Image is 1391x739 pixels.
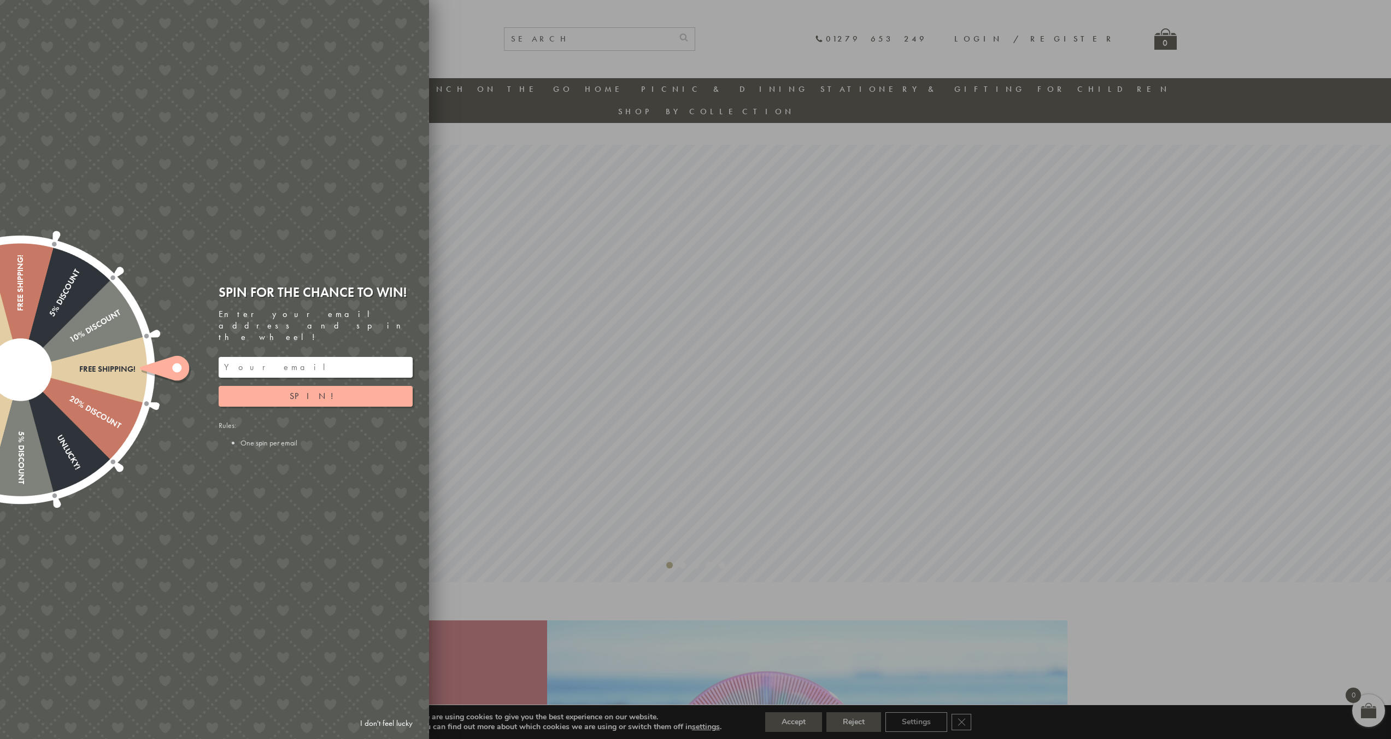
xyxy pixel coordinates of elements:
div: Free shipping! [16,255,25,369]
li: One spin per email [240,438,413,448]
div: 20% Discount [18,366,122,431]
a: I don't feel lucky [355,713,418,734]
div: Spin for the chance to win! [219,284,413,301]
input: Your email [219,357,413,378]
div: 5% Discount [16,268,82,372]
span: Spin! [290,390,342,402]
div: 10% Discount [18,308,122,374]
div: Unlucky! [16,367,82,471]
div: Free shipping! [21,365,136,374]
div: Enter your email address and spin the wheel! [219,309,413,343]
div: Rules: [219,420,413,448]
button: Spin! [219,386,413,407]
div: 5% Discount [16,369,25,484]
